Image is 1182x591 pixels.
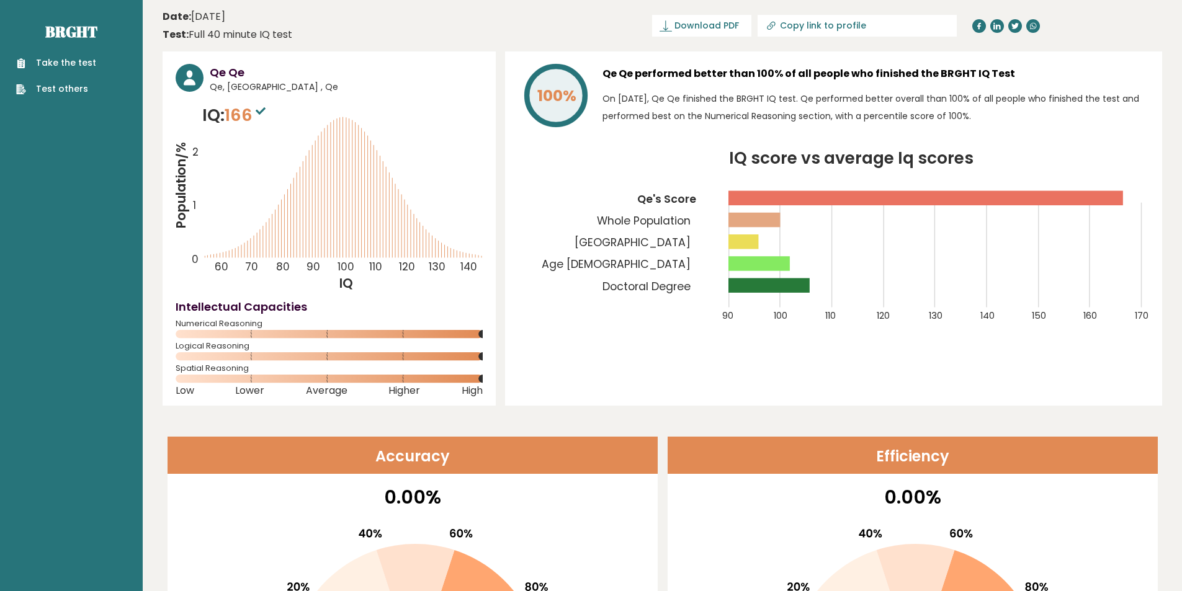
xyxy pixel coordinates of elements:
[163,9,225,24] time: [DATE]
[597,213,691,228] tspan: Whole Population
[674,19,739,32] span: Download PDF
[602,64,1149,84] h3: Qe Qe performed better than 100% of all people who finished the BRGHT IQ Test
[172,142,190,229] tspan: Population/%
[192,252,199,267] tspan: 0
[676,483,1150,511] p: 0.00%
[429,259,446,274] tspan: 130
[668,437,1158,474] header: Efficiency
[210,81,483,94] span: Qe, [GEOGRAPHIC_DATA] , Qe
[215,259,228,274] tspan: 60
[176,298,483,315] h4: Intellectual Capacities
[462,388,483,393] span: High
[176,321,483,326] span: Numerical Reasoning
[1083,309,1097,322] tspan: 160
[980,309,995,322] tspan: 140
[729,146,974,169] tspan: IQ score vs average Iq scores
[307,259,320,274] tspan: 90
[210,64,483,81] h3: Qe Qe
[877,309,890,322] tspan: 120
[369,259,382,274] tspan: 110
[193,198,196,213] tspan: 1
[176,388,194,393] span: Low
[575,235,691,250] tspan: [GEOGRAPHIC_DATA]
[774,309,787,322] tspan: 100
[176,483,650,511] p: 0.00%
[602,90,1149,125] p: On [DATE], Qe Qe finished the BRGHT IQ test. Qe performed better overall than 100% of all people ...
[202,103,269,128] p: IQ:
[825,309,836,322] tspan: 110
[399,259,415,274] tspan: 120
[637,192,696,207] tspan: Qe's Score
[16,56,96,69] a: Take the test
[1135,309,1148,322] tspan: 170
[176,344,483,349] span: Logical Reasoning
[45,22,97,42] a: Brght
[338,259,354,274] tspan: 100
[537,85,576,107] tspan: 100%
[163,27,189,42] b: Test:
[235,388,264,393] span: Lower
[225,104,269,127] span: 166
[16,82,96,96] a: Test others
[176,366,483,371] span: Spatial Reasoning
[388,388,420,393] span: Higher
[163,27,292,42] div: Full 40 minute IQ test
[163,9,191,24] b: Date:
[722,309,733,322] tspan: 90
[460,259,477,274] tspan: 140
[340,275,354,292] tspan: IQ
[652,15,751,37] a: Download PDF
[306,388,347,393] span: Average
[192,145,199,160] tspan: 2
[542,257,691,272] tspan: Age [DEMOGRAPHIC_DATA]
[602,279,691,294] tspan: Doctoral Degree
[929,309,942,322] tspan: 130
[245,259,258,274] tspan: 70
[276,259,290,274] tspan: 80
[168,437,658,474] header: Accuracy
[1032,309,1046,322] tspan: 150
